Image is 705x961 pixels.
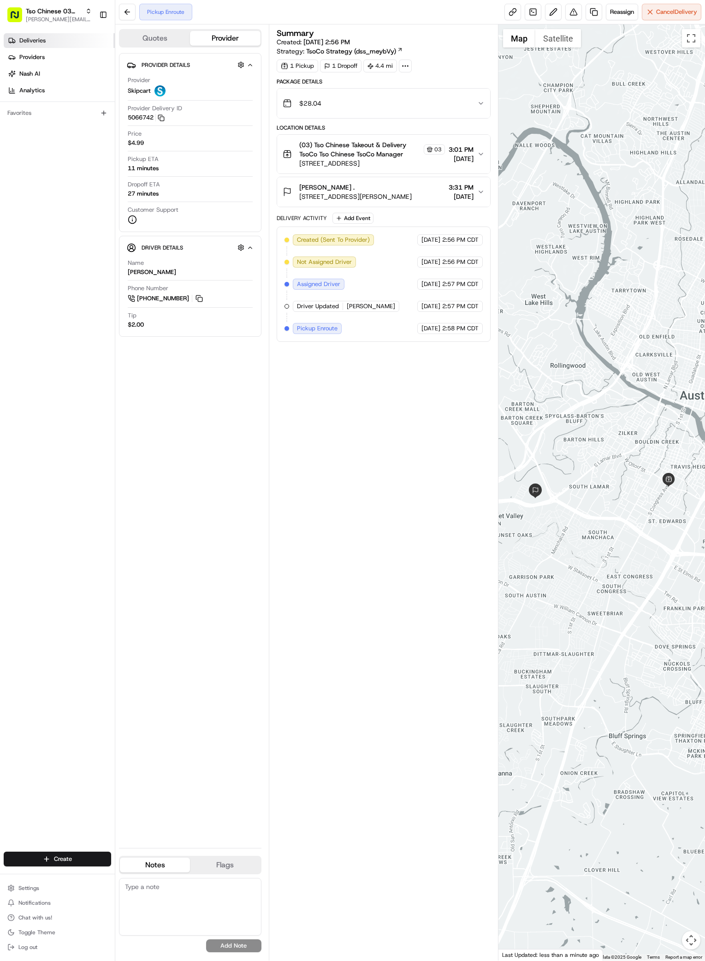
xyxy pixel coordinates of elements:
[4,4,95,26] button: Tso Chinese 03 TsoCo[PERSON_NAME][EMAIL_ADDRESS][DOMAIN_NAME]
[277,135,491,173] button: (03) Tso Chinese Takeout & Delivery TsoCo Tso Chinese TsoCo Manager03[STREET_ADDRESS]3:01 PM[DATE]
[442,324,479,333] span: 2:58 PM CDT
[442,258,479,266] span: 2:56 PM CDT
[128,130,142,138] span: Price
[299,140,422,159] span: (03) Tso Chinese Takeout & Delivery TsoCo Tso Chinese TsoCo Manager
[142,61,190,69] span: Provider Details
[665,955,702,960] a: Report a map error
[18,943,37,951] span: Log out
[9,159,24,177] img: Wisdom Oko
[332,213,373,224] button: Add Event
[682,29,700,48] button: Toggle fullscreen view
[4,941,111,954] button: Log out
[128,113,165,122] button: 5066742
[297,258,352,266] span: Not Assigned Driver
[9,207,17,215] div: 📗
[306,47,403,56] a: TsoCo Strategy (dss_meybVy)
[277,37,350,47] span: Created:
[127,240,254,255] button: Driver Details
[277,177,491,207] button: [PERSON_NAME] .[STREET_ADDRESS][PERSON_NAME]3:31 PM[DATE]
[128,139,144,147] span: $4.99
[647,955,660,960] a: Terms (opens in new tab)
[157,91,168,102] button: Start new chat
[421,258,440,266] span: [DATE]
[154,85,166,96] img: profile_skipcart_partner.png
[297,302,339,310] span: Driver Updated
[501,949,531,961] img: Google
[29,168,98,175] span: Wisdom [PERSON_NAME]
[128,76,150,84] span: Provider
[299,192,412,201] span: [STREET_ADDRESS][PERSON_NAME]
[128,155,159,163] span: Pickup ETA
[277,124,491,131] div: Location Details
[137,294,189,303] span: [PHONE_NUMBER]
[9,9,28,28] img: Nash
[449,192,474,201] span: [DATE]
[421,324,440,333] span: [DATE]
[18,929,55,936] span: Toggle Theme
[498,949,603,961] div: Last Updated: less than a minute ago
[4,896,111,909] button: Notifications
[18,206,71,215] span: Knowledge Base
[306,47,396,56] span: TsoCo Strategy (dss_meybVy)
[120,858,190,872] button: Notes
[277,78,491,85] div: Package Details
[277,89,491,118] button: $28.04
[297,280,340,288] span: Assigned Driver
[4,33,115,48] a: Deliveries
[277,215,327,222] div: Delivery Activity
[347,302,395,310] span: [PERSON_NAME]
[19,70,40,78] span: Nash AI
[4,926,111,939] button: Toggle Theme
[297,324,338,333] span: Pickup Enroute
[128,311,136,320] span: Tip
[128,143,147,150] span: [DATE]
[442,280,479,288] span: 2:57 PM CDT
[610,8,634,16] span: Reassign
[18,168,26,176] img: 1736555255976-a54dd68f-1ca7-489b-9aae-adbdc363a1c4
[26,6,82,16] span: Tso Chinese 03 TsoCo
[123,143,126,150] span: •
[128,321,144,329] div: $2.00
[4,106,111,120] div: Favorites
[65,228,112,236] a: Powered byPylon
[682,931,700,949] button: Map camera controls
[9,134,24,149] img: Antonia (Store Manager)
[501,949,531,961] a: Open this area in Google Maps (opens a new window)
[277,29,314,37] h3: Summary
[87,206,148,215] span: API Documentation
[128,206,178,214] span: Customer Support
[9,120,62,127] div: Past conversations
[100,168,103,175] span: •
[142,244,183,251] span: Driver Details
[128,190,159,198] div: 27 minutes
[606,4,638,20] button: Reassign
[128,268,176,276] div: [PERSON_NAME]
[128,104,182,113] span: Provider Delivery ID
[128,180,160,189] span: Dropoff ETA
[9,88,26,105] img: 1736555255976-a54dd68f-1ca7-489b-9aae-adbdc363a1c4
[442,302,479,310] span: 2:57 PM CDT
[421,280,440,288] span: [DATE]
[105,168,124,175] span: [DATE]
[190,31,260,46] button: Provider
[656,8,697,16] span: Cancel Delivery
[78,207,85,215] div: 💻
[143,118,168,129] button: See all
[127,57,254,72] button: Provider Details
[434,146,442,153] span: 03
[449,183,474,192] span: 3:31 PM
[4,50,115,65] a: Providers
[535,29,581,48] button: Show satellite imagery
[41,88,151,97] div: Start new chat
[591,955,641,960] span: Map data ©2025 Google
[128,284,168,292] span: Phone Number
[19,88,36,105] img: 8571987876998_91fb9ceb93ad5c398215_72.jpg
[4,66,115,81] a: Nash AI
[449,154,474,163] span: [DATE]
[9,37,168,52] p: Welcome 👋
[18,914,52,921] span: Chat with us!
[128,293,204,304] a: [PHONE_NUMBER]
[320,60,361,72] div: 1 Dropoff
[363,60,397,72] div: 4.4 mi
[26,16,92,23] button: [PERSON_NAME][EMAIL_ADDRESS][DOMAIN_NAME]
